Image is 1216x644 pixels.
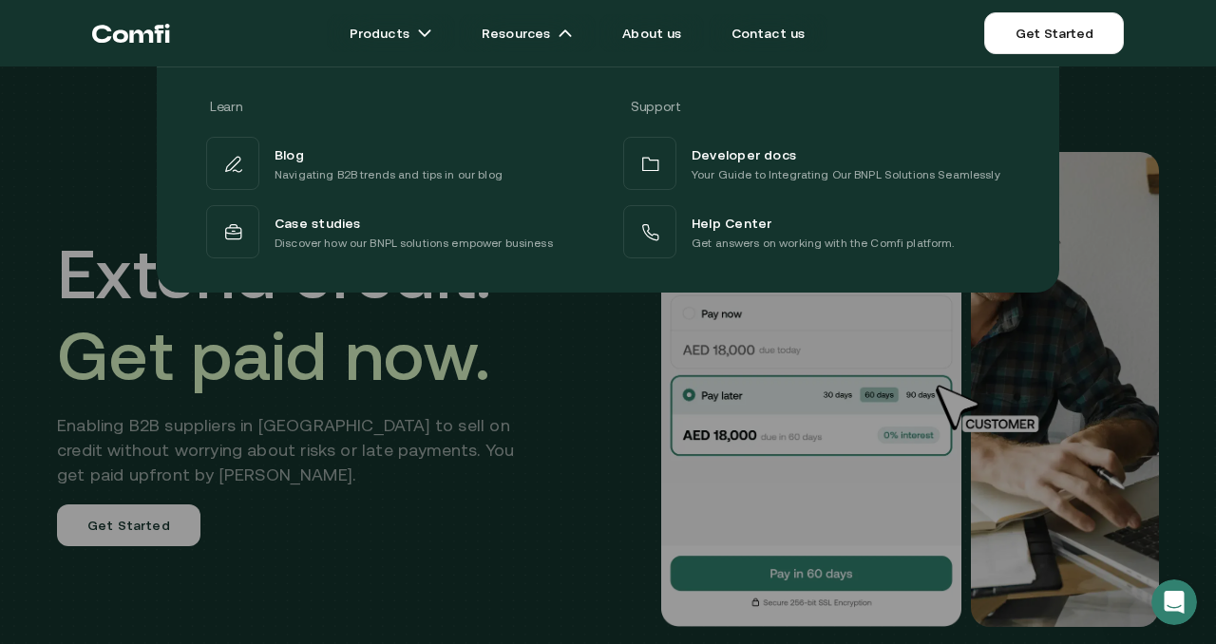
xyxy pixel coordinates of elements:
[202,201,597,262] a: Case studiesDiscover how our BNPL solutions empower business
[692,211,771,234] span: Help Center
[459,14,596,52] a: Resourcesarrow icons
[558,26,573,41] img: arrow icons
[210,99,242,114] span: Learn
[275,211,361,234] span: Case studies
[1151,579,1197,625] iframe: Intercom live chat
[692,165,1000,184] p: Your Guide to Integrating Our BNPL Solutions Seamlessly
[92,5,170,62] a: Return to the top of the Comfi home page
[692,234,955,253] p: Get answers on working with the Comfi platform.
[692,142,796,165] span: Developer docs
[275,234,553,253] p: Discover how our BNPL solutions empower business
[619,133,1014,194] a: Developer docsYour Guide to Integrating Our BNPL Solutions Seamlessly
[631,99,681,114] span: Support
[599,14,704,52] a: About us
[709,14,828,52] a: Contact us
[275,165,503,184] p: Navigating B2B trends and tips in our blog
[202,133,597,194] a: BlogNavigating B2B trends and tips in our blog
[619,201,1014,262] a: Help CenterGet answers on working with the Comfi platform.
[327,14,455,52] a: Productsarrow icons
[275,142,304,165] span: Blog
[417,26,432,41] img: arrow icons
[984,12,1124,54] a: Get Started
